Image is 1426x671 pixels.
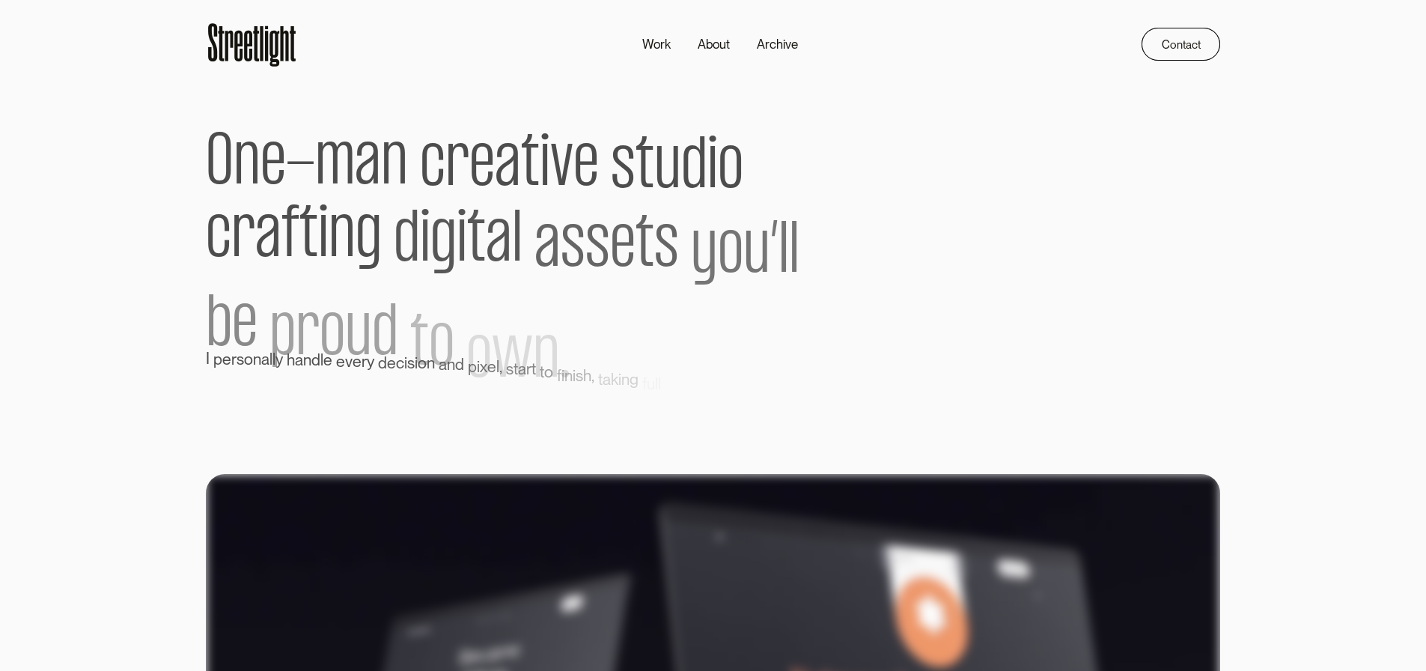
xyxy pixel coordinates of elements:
span: o [244,348,253,372]
span: s [506,358,514,382]
span: t [514,358,518,382]
span: i [540,133,550,199]
span: n [303,349,311,373]
span: h [583,364,591,388]
span: u [743,221,770,287]
span: p [269,303,296,369]
a: Contact [1142,28,1220,61]
span: e [323,349,332,373]
span: l [269,348,272,372]
span: n [329,205,356,271]
span: c [420,133,445,199]
span: e [487,355,496,379]
span: i [415,351,418,375]
span: d [372,303,398,369]
span: s [654,214,679,280]
span: t [636,136,654,201]
span: n [447,353,455,377]
span: c [396,351,404,375]
span: e [469,133,495,199]
span: n [253,348,261,372]
span: o [718,221,743,287]
span: v [550,133,573,199]
span: t [636,214,654,280]
span: e [260,132,286,198]
span: n [564,364,573,388]
span: s [576,364,583,388]
span: i [457,209,467,275]
span: r [362,350,367,374]
span: t [299,205,318,271]
a: Archive [743,31,811,58]
span: t [467,209,486,275]
div: Archive [757,35,798,54]
span: v [345,350,353,374]
span: o [418,351,427,375]
span: , [499,355,502,379]
span: s [237,348,244,372]
span: e [222,348,231,372]
span: ’ [770,221,778,287]
span: a [603,368,611,392]
span: t [531,358,536,382]
span: r [231,205,255,271]
span: m [315,132,355,198]
span: a [495,133,521,199]
span: l [778,221,789,287]
span: e [610,214,636,280]
span: i [420,209,430,275]
div: Contact [1162,35,1201,54]
span: i [404,351,407,375]
span: n [234,132,260,198]
span: g [430,209,457,275]
span: w [492,325,533,391]
span: f [642,373,647,397]
span: d [378,351,387,375]
span: e [336,350,345,374]
span: s [611,136,636,201]
span: h [287,349,295,373]
span: a [355,132,381,198]
span: u [647,373,655,397]
span: - [286,132,315,198]
span: t [540,361,544,385]
span: n [533,325,560,391]
span: u [345,303,372,369]
span: r [296,303,320,369]
span: n [621,368,630,392]
span: l [789,221,799,287]
span: l [512,209,522,275]
span: o [544,361,553,385]
span: i [618,368,621,392]
span: y [367,350,374,374]
span: k [611,368,618,392]
span: l [320,349,323,373]
span: y [691,221,718,287]
span: I [206,347,210,371]
span: s [561,214,585,280]
span: a [439,353,447,377]
span: l [272,348,275,372]
span: r [526,358,531,382]
span: d [455,353,464,377]
span: d [311,349,320,373]
span: o [466,325,492,391]
span: r [231,348,237,372]
span: i [573,364,576,388]
span: i [477,355,480,379]
span: c [206,205,231,271]
span: n [427,351,435,375]
span: l [655,373,658,397]
span: s [407,351,415,375]
span: e [387,351,396,375]
span: d [681,136,707,201]
span: r [445,133,469,199]
span: O [206,132,234,198]
span: b [206,294,232,360]
span: g [630,368,639,392]
span: u [654,136,681,201]
span: . [560,325,570,391]
span: a [486,209,512,275]
span: a [255,205,281,271]
span: y [275,348,283,372]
